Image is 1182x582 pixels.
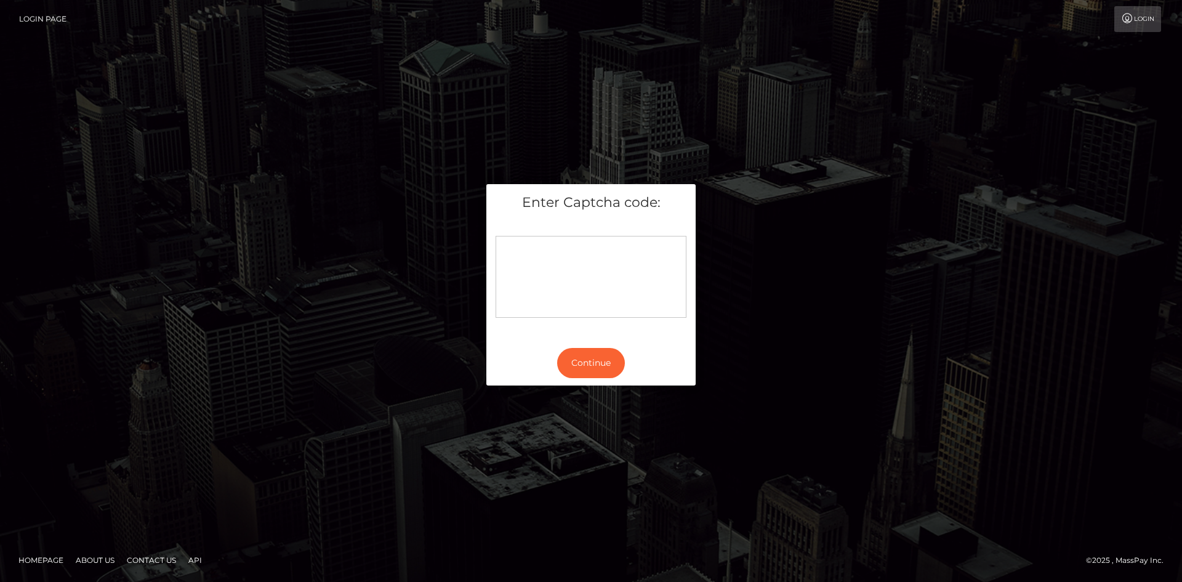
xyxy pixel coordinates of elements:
[1114,6,1161,32] a: Login
[496,236,686,318] div: Captcha widget loading...
[122,551,181,570] a: Contact Us
[496,193,686,212] h5: Enter Captcha code:
[71,551,119,570] a: About Us
[183,551,207,570] a: API
[557,348,625,378] button: Continue
[19,6,66,32] a: Login Page
[1086,554,1173,567] div: © 2025 , MassPay Inc.
[14,551,68,570] a: Homepage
